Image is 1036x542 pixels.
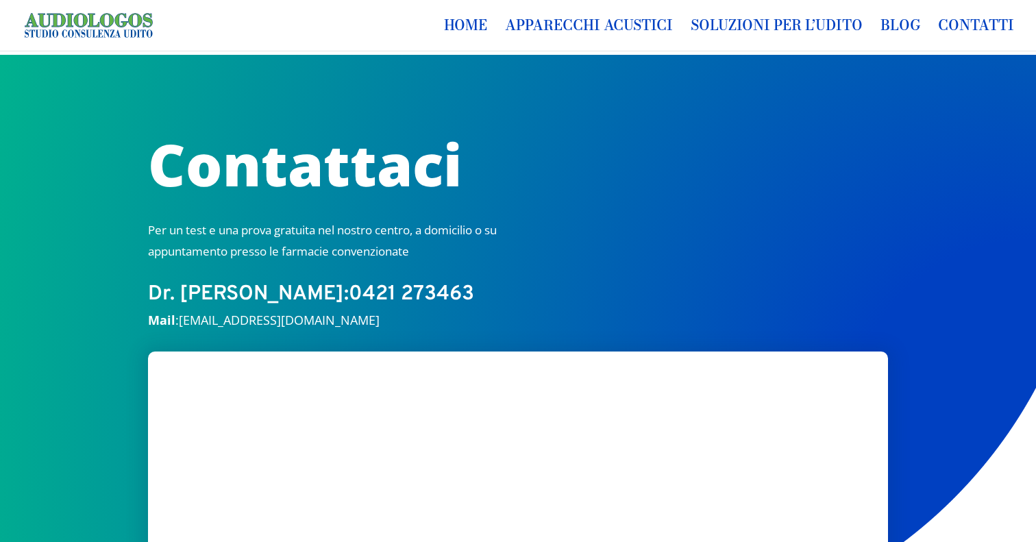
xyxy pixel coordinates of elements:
a: Apparecchi acustici [505,21,673,51]
a: Contatti [938,21,1014,51]
img: Audiologos Studio Consulenza Udito [23,12,154,39]
a: Home [444,21,487,51]
a: [EMAIL_ADDRESS][DOMAIN_NAME] [179,312,380,328]
a: Blog [880,21,920,51]
h1: Contattaci [148,136,497,200]
h4: : [148,314,497,333]
p: Per un test e una prova gratuita nel nostro centro, a domicilio o su appuntamento presso le farma... [148,220,497,262]
h3: Dr. [PERSON_NAME]: [148,282,497,314]
strong: Mail [148,312,175,328]
a: Soluzioni per l’udito [691,21,863,51]
a: Chiama il numero di telefono 0421 273463 [349,282,474,307]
